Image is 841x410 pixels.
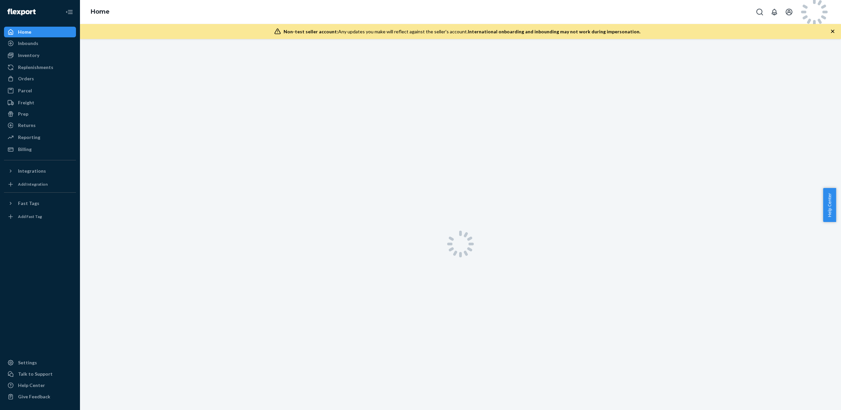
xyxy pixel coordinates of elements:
[4,380,76,391] a: Help Center
[284,29,338,34] span: Non-test seller account:
[18,214,42,219] div: Add Fast Tag
[18,200,39,207] div: Fast Tags
[63,5,76,19] button: Close Navigation
[4,198,76,209] button: Fast Tags
[18,87,32,94] div: Parcel
[4,50,76,61] a: Inventory
[4,179,76,190] a: Add Integration
[18,181,48,187] div: Add Integration
[18,75,34,82] div: Orders
[4,144,76,155] a: Billing
[4,38,76,49] a: Inbounds
[18,64,53,71] div: Replenishments
[18,111,28,117] div: Prep
[85,2,115,22] ol: breadcrumbs
[4,357,76,368] a: Settings
[4,391,76,402] button: Give Feedback
[18,29,31,35] div: Home
[18,168,46,174] div: Integrations
[4,85,76,96] a: Parcel
[4,73,76,84] a: Orders
[7,9,36,15] img: Flexport logo
[4,211,76,222] a: Add Fast Tag
[4,369,76,379] button: Talk to Support
[18,122,36,129] div: Returns
[4,166,76,176] button: Integrations
[4,27,76,37] a: Home
[4,132,76,143] a: Reporting
[18,359,37,366] div: Settings
[468,29,640,34] span: International onboarding and inbounding may not work during impersonation.
[18,393,50,400] div: Give Feedback
[18,382,45,389] div: Help Center
[18,146,32,153] div: Billing
[18,52,39,59] div: Inventory
[4,62,76,73] a: Replenishments
[768,5,781,19] button: Open notifications
[4,120,76,131] a: Returns
[4,97,76,108] a: Freight
[91,8,110,15] a: Home
[782,5,796,19] button: Open account menu
[18,134,40,141] div: Reporting
[284,28,640,35] div: Any updates you make will reflect against the seller's account.
[18,40,38,47] div: Inbounds
[753,5,766,19] button: Open Search Box
[823,188,836,222] button: Help Center
[18,99,34,106] div: Freight
[4,109,76,119] a: Prep
[18,371,53,377] div: Talk to Support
